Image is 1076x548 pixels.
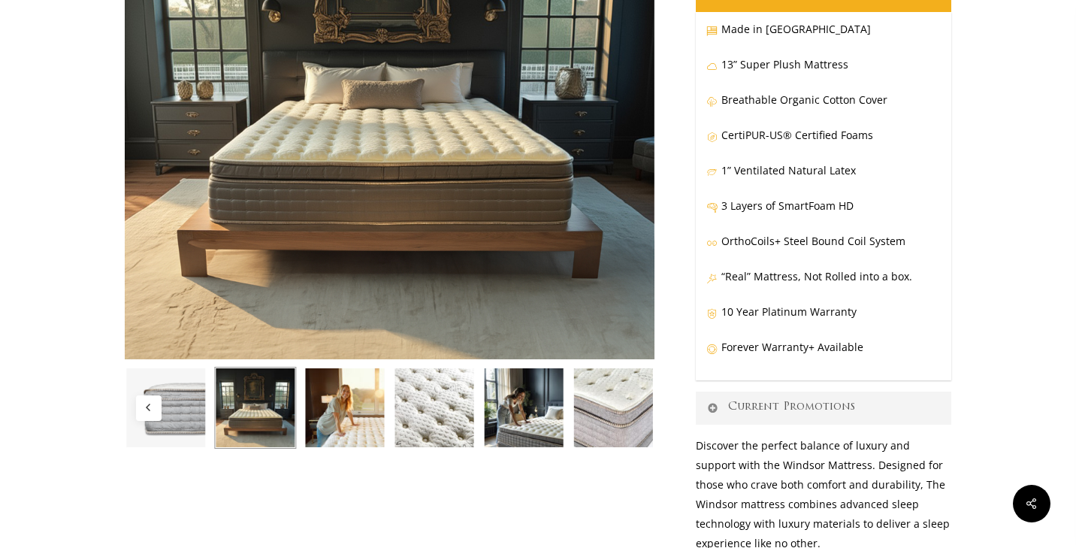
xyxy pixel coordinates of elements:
[706,20,941,55] p: Made in [GEOGRAPHIC_DATA]
[483,367,565,449] img: Windsor-Loft-Photoshoot-Amelia Feels the Plush Pillow top.
[706,90,941,126] p: Breathable Organic Cotton Cover
[706,196,941,232] p: 3 Layers of SmartFoam HD
[706,55,941,90] p: 13” Super Plush Mattress
[706,161,941,196] p: 1” Ventilated Natural Latex
[706,302,941,338] p: 10 Year Platinum Warranty
[706,126,941,161] p: CertiPUR-US® Certified Foams
[706,267,941,302] p: “Real” Mattress, Not Rolled into a box.
[706,232,941,267] p: OrthoCoils+ Steel Bound Coil System
[214,367,296,449] img: Windsor In NH Manor
[136,395,162,421] button: Previous
[125,367,207,449] img: Windsor-Side-Profile-HD-Closeup
[696,392,951,425] a: Current Promotions
[706,338,941,373] p: Forever Warranty+ Available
